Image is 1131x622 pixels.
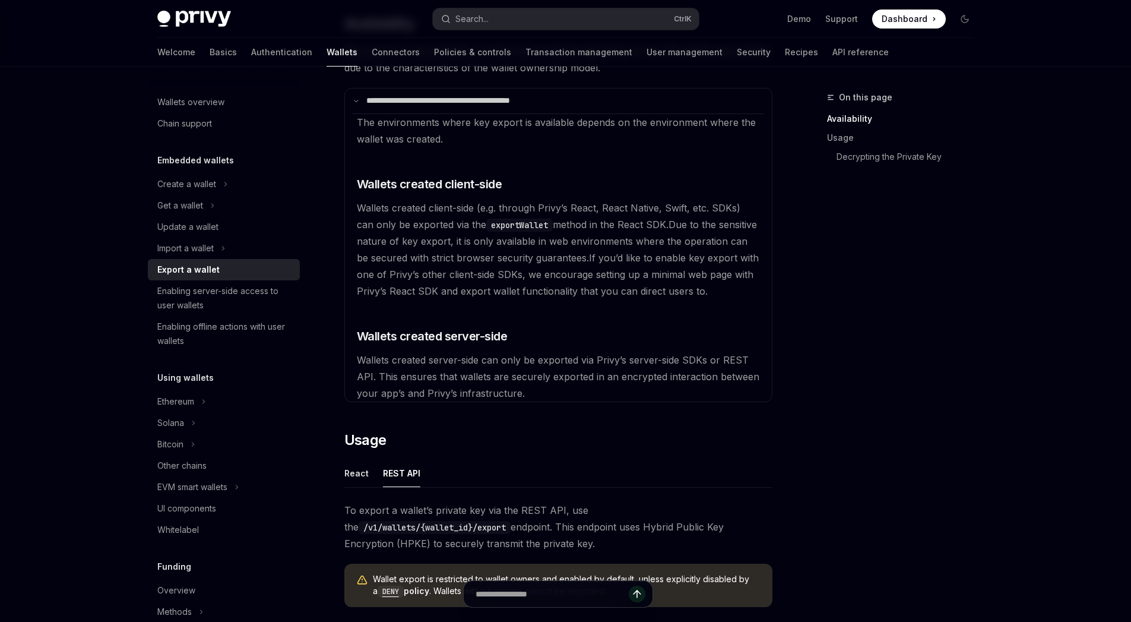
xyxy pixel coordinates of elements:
[827,109,984,128] a: Availability
[372,38,420,67] a: Connectors
[486,219,553,232] code: exportWallet
[647,38,723,67] a: User management
[157,198,203,213] div: Get a wallet
[327,38,357,67] a: Wallets
[373,573,761,598] span: Wallet export is restricted to wallet owners and enabled by default, unless explicitly disabled b...
[157,11,231,27] img: dark logo
[157,523,199,537] div: Whitelabel
[157,95,224,109] div: Wallets overview
[148,455,300,476] a: Other chains
[157,241,214,255] div: Import a wallet
[157,284,293,312] div: Enabling server-side access to user wallets
[157,220,218,234] div: Update a wallet
[157,153,234,168] h5: Embedded wallets
[344,502,772,552] span: To export a wallet’s private key via the REST API, use the endpoint. This endpoint uses Hybrid Pu...
[787,13,811,25] a: Demo
[737,38,771,67] a: Security
[157,38,195,67] a: Welcome
[629,586,645,602] button: Send message
[157,394,194,409] div: Ethereum
[356,574,368,586] svg: Warning
[157,263,220,277] div: Export a wallet
[525,38,632,67] a: Transaction management
[357,219,757,264] span: Due to the sensitive nature of key export, it is only available in web environments where the ope...
[157,480,227,494] div: EVM smart wallets
[344,459,369,487] button: React
[357,176,502,192] span: Wallets created client-side
[837,147,984,166] a: Decrypting the Private Key
[157,605,192,619] div: Methods
[359,521,511,534] code: /v1/wallets/{wallet_id}/export
[157,459,207,473] div: Other chains
[157,560,191,574] h5: Funding
[357,328,508,345] span: Wallets created server-side
[148,519,300,541] a: Whitelabel
[872,10,946,29] a: Dashboard
[251,38,312,67] a: Authentication
[210,38,237,67] a: Basics
[357,116,756,145] span: The environments where key export is available depends on the environment where the wallet was cr...
[157,116,212,131] div: Chain support
[434,38,511,67] a: Policies & controls
[148,280,300,316] a: Enabling server-side access to user wallets
[882,13,927,25] span: Dashboard
[157,583,195,598] div: Overview
[157,501,216,516] div: UI components
[955,10,974,29] button: Toggle dark mode
[148,498,300,519] a: UI components
[157,437,183,451] div: Bitcoin
[157,177,216,191] div: Create a wallet
[674,14,692,24] span: Ctrl K
[157,371,214,385] h5: Using wallets
[148,316,300,352] a: Enabling offline actions with user wallets
[357,202,740,231] span: Wallets created client-side (e.g. through Privy’s React, React Native, Swift, etc. SDKs) can only...
[148,113,300,134] a: Chain support
[825,13,858,25] a: Support
[148,216,300,238] a: Update a wallet
[344,431,386,450] span: Usage
[157,320,293,348] div: Enabling offline actions with user wallets
[455,12,489,26] div: Search...
[827,128,984,147] a: Usage
[148,91,300,113] a: Wallets overview
[157,416,184,430] div: Solana
[785,38,818,67] a: Recipes
[148,259,300,280] a: Export a wallet
[383,459,420,487] button: REST API
[832,38,889,67] a: API reference
[433,8,699,30] button: Search...CtrlK
[839,90,892,105] span: On this page
[148,580,300,601] a: Overview
[357,252,759,297] span: If you’d like to enable key export with one of Privy’s other client-side SDKs, we encourage setti...
[357,354,759,399] span: Wallets created server-side can only be exported via Privy’s server-side SDKs or REST API. This e...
